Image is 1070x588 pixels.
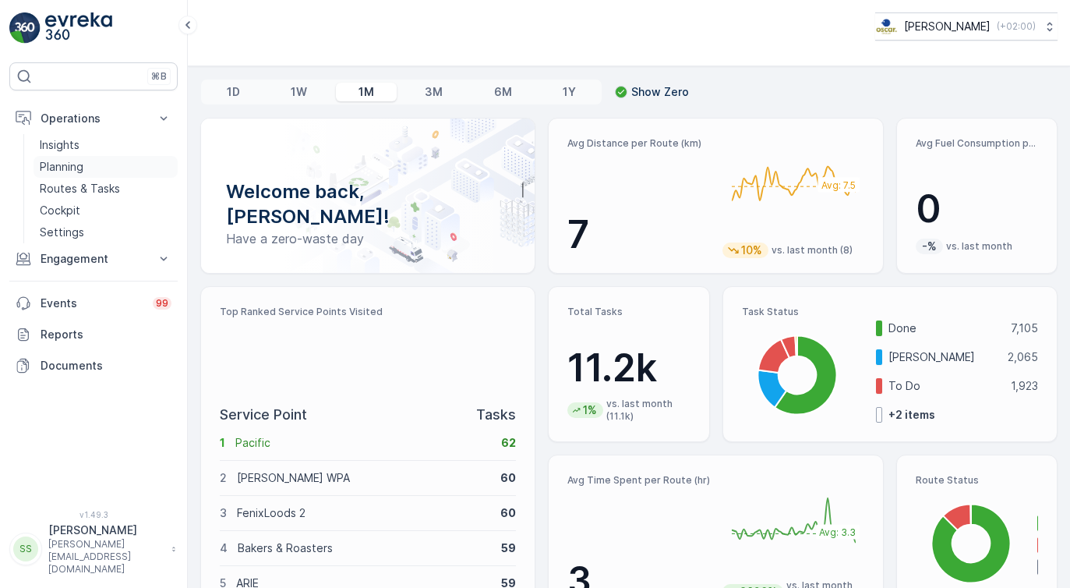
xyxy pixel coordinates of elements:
[888,407,935,423] p: + 2 items
[9,350,178,381] a: Documents
[563,84,576,100] p: 1Y
[916,474,1038,487] p: Route Status
[501,540,516,556] p: 59
[226,229,510,248] p: Have a zero-waste day
[581,402,599,418] p: 1%
[41,296,143,311] p: Events
[9,103,178,134] button: Operations
[9,510,178,519] span: v 1.49.3
[156,297,168,310] p: 99
[40,159,83,175] p: Planning
[9,522,178,576] button: SS[PERSON_NAME][PERSON_NAME][EMAIL_ADDRESS][DOMAIN_NAME]
[1008,349,1038,365] p: 2,065
[606,398,690,423] p: vs. last month (11.1k)
[235,435,491,451] p: Pacific
[220,505,227,521] p: 3
[740,243,764,258] p: 10%
[888,321,1001,336] p: Done
[45,12,112,44] img: logo_light-DOdMpM7g.png
[888,378,1001,394] p: To Do
[567,345,690,391] p: 11.2k
[13,537,38,561] div: SS
[631,84,689,100] p: Show Zero
[494,84,512,100] p: 6M
[220,404,307,426] p: Service Point
[875,12,1058,41] button: [PERSON_NAME](+02:00)
[916,137,1038,150] p: Avg Fuel Consumption per Route (lt)
[48,522,164,538] p: [PERSON_NAME]
[567,474,710,487] p: Avg Time Spent per Route (hr)
[238,540,491,556] p: Bakers & Roasters
[501,435,516,451] p: 62
[567,137,709,150] p: Avg Distance per Route (km)
[888,349,998,365] p: [PERSON_NAME]
[500,470,516,486] p: 60
[237,505,490,521] p: FenixLoods 2
[34,200,178,221] a: Cockpit
[34,156,178,178] a: Planning
[920,239,938,254] p: -%
[40,203,80,218] p: Cockpit
[742,306,1038,318] p: Task Status
[1011,378,1038,394] p: 1,923
[40,181,120,197] p: Routes & Tasks
[226,179,510,229] p: Welcome back, [PERSON_NAME]!
[997,20,1036,33] p: ( +02:00 )
[227,84,240,100] p: 1D
[220,306,516,318] p: Top Ranked Service Points Visited
[41,111,147,126] p: Operations
[41,327,171,342] p: Reports
[40,225,84,240] p: Settings
[425,84,443,100] p: 3M
[41,251,147,267] p: Engagement
[9,288,178,319] a: Events99
[567,211,709,258] p: 7
[291,84,307,100] p: 1W
[237,470,490,486] p: [PERSON_NAME] WPA
[34,221,178,243] a: Settings
[34,178,178,200] a: Routes & Tasks
[220,540,228,556] p: 4
[1011,321,1038,336] p: 7,105
[904,19,991,34] p: [PERSON_NAME]
[9,12,41,44] img: logo
[34,134,178,156] a: Insights
[48,538,164,576] p: [PERSON_NAME][EMAIL_ADDRESS][DOMAIN_NAME]
[772,244,853,257] p: vs. last month (8)
[500,505,516,521] p: 60
[9,243,178,275] button: Engagement
[476,404,516,426] p: Tasks
[41,358,171,374] p: Documents
[40,137,79,153] p: Insights
[567,306,690,318] p: Total Tasks
[875,18,898,35] img: basis-logo_rgb2x.png
[9,319,178,350] a: Reports
[151,70,167,83] p: ⌘B
[220,470,227,486] p: 2
[946,240,1012,253] p: vs. last month
[220,435,225,451] p: 1
[358,84,374,100] p: 1M
[916,186,1038,232] p: 0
